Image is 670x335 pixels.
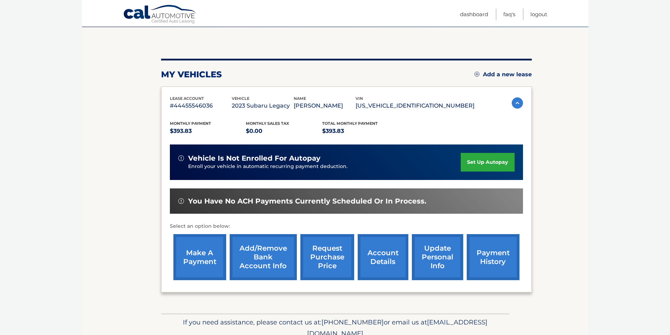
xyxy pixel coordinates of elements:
[170,126,246,136] p: $393.83
[178,155,184,161] img: alert-white.svg
[530,8,547,20] a: Logout
[356,101,474,111] p: [US_VEHICLE_IDENTIFICATION_NUMBER]
[356,96,363,101] span: vin
[123,5,197,25] a: Cal Automotive
[188,154,320,163] span: vehicle is not enrolled for autopay
[161,69,222,80] h2: my vehicles
[230,234,297,280] a: Add/Remove bank account info
[246,126,322,136] p: $0.00
[173,234,226,280] a: make a payment
[294,101,356,111] p: [PERSON_NAME]
[474,71,532,78] a: Add a new lease
[170,222,523,231] p: Select an option below:
[178,198,184,204] img: alert-white.svg
[358,234,408,280] a: account details
[474,72,479,77] img: add.svg
[188,197,426,206] span: You have no ACH payments currently scheduled or in process.
[322,121,378,126] span: Total Monthly Payment
[412,234,463,280] a: update personal info
[170,101,232,111] p: #44455546036
[294,96,306,101] span: name
[300,234,354,280] a: request purchase price
[232,96,249,101] span: vehicle
[503,8,515,20] a: FAQ's
[232,101,294,111] p: 2023 Subaru Legacy
[322,126,398,136] p: $393.83
[246,121,289,126] span: Monthly sales Tax
[170,96,204,101] span: lease account
[188,163,461,170] p: Enroll your vehicle in automatic recurring payment deduction.
[512,97,523,109] img: accordion-active.svg
[467,234,519,280] a: payment history
[461,153,514,172] a: set up autopay
[321,318,384,326] span: [PHONE_NUMBER]
[460,8,488,20] a: Dashboard
[170,121,211,126] span: Monthly Payment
